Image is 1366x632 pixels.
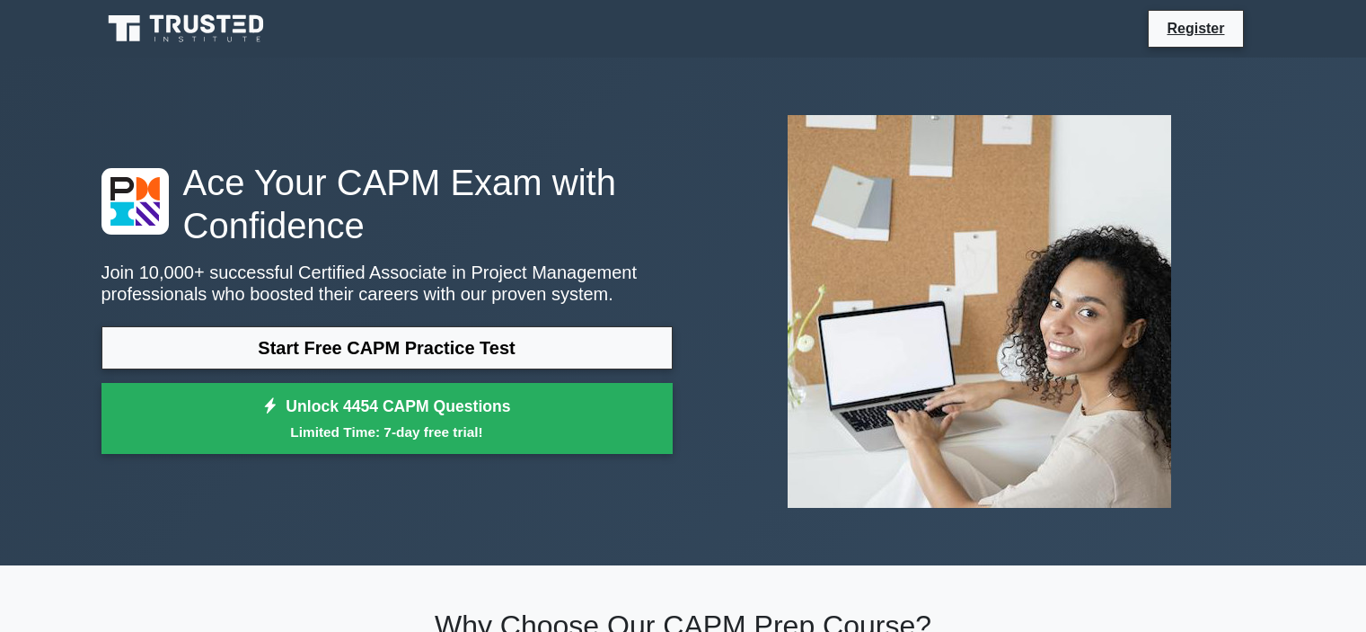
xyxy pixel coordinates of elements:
[101,262,673,305] p: Join 10,000+ successful Certified Associate in Project Management professionals who boosted their...
[124,422,650,442] small: Limited Time: 7-day free trial!
[101,161,673,247] h1: Ace Your CAPM Exam with Confidence
[101,326,673,369] a: Start Free CAPM Practice Test
[101,383,673,455] a: Unlock 4454 CAPM QuestionsLimited Time: 7-day free trial!
[1156,17,1235,40] a: Register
